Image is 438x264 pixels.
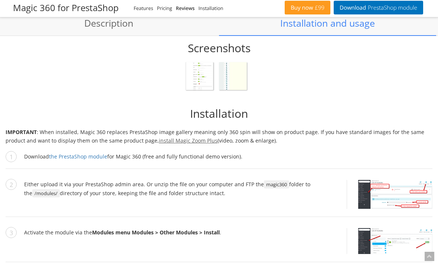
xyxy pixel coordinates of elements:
h2: Screenshots [6,41,432,55]
li: Activate the module via the . [6,228,432,262]
a: DownloadPrestaShop module [334,1,423,14]
a: install Magic Zoom Plus [159,137,218,144]
img: Install PrestaShop Magic 360 module in admin area [358,180,432,209]
a: Features [134,5,153,11]
strong: IMPORTANT [6,128,37,136]
img: Default view of Magic 360 module settings page after installation [186,62,213,90]
img: Activate Magic 360 module for PrestaShop in admin area [358,228,432,254]
a: Activate Magic 360 module for PrestaShop in admin area [347,228,432,254]
img: Magic 360 module for Prestashop admin configuration page [219,62,247,90]
span: /modules/ [32,189,60,197]
h2: Magic 360 for PrestaShop [13,3,119,13]
h2: Installation [6,107,432,120]
b: Modules menu Modules > Other Modules > Install [92,229,220,236]
span: PrestaShop module [366,5,417,11]
a: Pricing [157,5,172,11]
a: Install PrestaShop Magic 360 module in admin area [347,180,432,209]
a: Reviews [176,5,195,11]
span: £99 [313,5,324,11]
a: Buy now£99 [285,1,330,14]
a: the PrestaShop module [49,153,107,160]
li: Either upload it via your PrestaShop admin area. Or unzip the file on your computer and FTP the f... [6,180,432,217]
a: Installation [198,5,223,11]
span: magic360 [264,180,289,188]
a: Installation and usage [219,11,436,36]
p: : When installed, Magic 360 replaces PrestaShop image gallery meaning only 360 spin will show on ... [6,128,432,145]
li: Download for Magic 360 (free and fully functional demo version). [6,152,432,169]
